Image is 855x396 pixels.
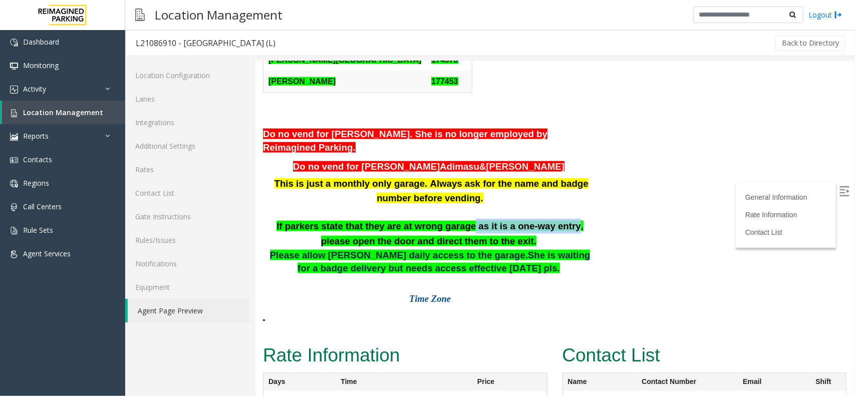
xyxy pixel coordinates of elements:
span: [PERSON_NAME] [230,100,309,111]
button: Back to Directory [775,36,845,51]
b: If parkers state that they are at wrong garage as it is a one-way entry, please open the door and... [21,160,328,185]
img: 'icon' [10,39,18,47]
a: Contact List [125,181,250,205]
img: 'icon' [10,180,18,188]
span: Regions [23,178,49,188]
td: REEF OFFICE [307,330,381,357]
span: Location Management [23,108,103,117]
img: 'icon' [10,62,18,70]
th: Days [8,312,81,330]
img: 'icon' [10,133,18,141]
img: 'icon' [10,203,18,211]
span: Do no vend for [PERSON_NAME]. She is no longer employed by Reimagined Parking. [8,68,292,92]
a: Rules/Issues [125,228,250,252]
th: Email [482,312,555,330]
a: Equipment [125,275,250,299]
a: Gate Instructions [125,205,250,228]
th: Name [307,312,381,330]
span: Dashboard [23,37,59,47]
span: Adimasu [184,100,224,111]
img: 'icon' [10,86,18,94]
span: Contacts [23,155,52,164]
th: Time [80,312,217,330]
a: Location Management [2,101,125,124]
a: Rates [125,158,250,181]
span: Time Zone [154,233,195,243]
img: pageIcon [135,3,145,27]
a: Logout [808,10,842,20]
a: Rate Information [490,150,542,158]
span: Do no vend for [PERSON_NAME] [38,100,184,111]
img: 'icon' [10,227,18,235]
th: Price [217,312,292,330]
td: Monthly Only [80,330,217,349]
span: & [224,100,230,111]
a: Notifications [125,252,250,275]
td: $1.00 [217,330,292,349]
span: Monitoring [23,61,59,70]
span: Agent Services [23,249,71,258]
h3: Location Management [150,3,288,27]
img: Open/Close Sidebar Menu [584,125,594,135]
a: Agent Page Preview [128,299,250,322]
span: Activity [23,84,46,94]
th: Contact Number [381,312,482,330]
h2: Rate Information [8,282,292,308]
h2: Contact List [307,282,592,308]
span: Please allow [PERSON_NAME] daily access to the garage. [15,189,272,199]
span: This is just a monthly only garage. Always ask for the name and badge number before vending. [19,117,333,143]
img: 'icon' [10,156,18,164]
a: Contact List [490,167,527,175]
span: Reports [23,131,49,141]
span: Rule Sets [23,225,53,235]
a: Additional Settings [125,134,250,158]
b: 177453 [176,16,202,25]
a: General Information [490,132,552,140]
a: Location Configuration [125,64,250,87]
a: Time Zone [154,236,195,243]
th: Shift [555,312,591,330]
span: Call Centers [23,202,62,211]
img: 'icon' [10,250,18,258]
b: [PERSON_NAME] [13,16,80,25]
a: Integrations [125,111,250,134]
img: 'icon' [10,109,18,117]
div: L21086910 - [GEOGRAPHIC_DATA] (L) [136,37,275,50]
img: logout [834,10,842,20]
a: Lanes [125,87,250,111]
